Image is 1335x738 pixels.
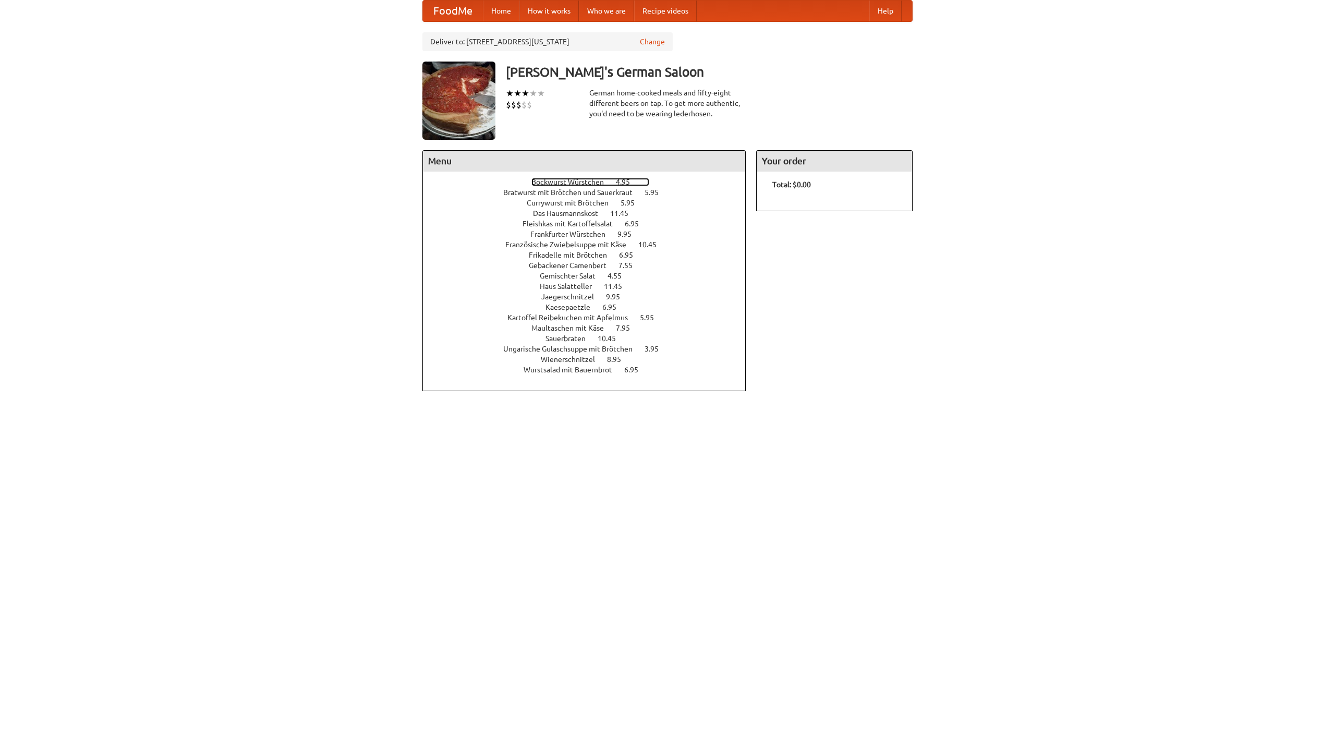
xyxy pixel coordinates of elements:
[531,178,614,186] span: Bockwurst Würstchen
[606,293,630,301] span: 9.95
[423,1,483,21] a: FoodMe
[541,293,639,301] a: Jaegerschnitzel 9.95
[604,282,633,291] span: 11.45
[505,240,637,249] span: Französische Zwiebelsuppe mit Käse
[533,209,648,217] a: Das Hausmannskost 11.45
[523,220,623,228] span: Fleishkas mit Kartoffelsalat
[602,303,627,311] span: 6.95
[545,334,596,343] span: Sauerbraten
[422,32,673,51] div: Deliver to: [STREET_ADDRESS][US_STATE]
[531,324,649,332] a: Maultaschen mit Käse 7.95
[540,272,641,280] a: Gemischter Salat 4.55
[638,240,667,249] span: 10.45
[529,88,537,99] li: ★
[533,209,609,217] span: Das Hausmannskost
[540,272,606,280] span: Gemischter Salat
[530,230,616,238] span: Frankfurter Würstchen
[527,199,654,207] a: Currywurst mit Brötchen 5.95
[531,324,614,332] span: Maultaschen mit Käse
[624,366,649,374] span: 6.95
[545,334,635,343] a: Sauerbraten 10.45
[619,251,644,259] span: 6.95
[521,88,529,99] li: ★
[617,230,642,238] span: 9.95
[616,324,640,332] span: 7.95
[527,199,619,207] span: Currywurst mit Brötchen
[608,272,632,280] span: 4.55
[545,303,601,311] span: Kaesepaetzle
[506,99,511,111] li: $
[618,261,643,270] span: 7.55
[523,220,658,228] a: Fleishkas mit Kartoffelsalat 6.95
[524,366,623,374] span: Wurstsalad mit Bauernbrot
[531,178,649,186] a: Bockwurst Würstchen 4.95
[483,1,519,21] a: Home
[540,282,602,291] span: Haus Salatteller
[529,251,652,259] a: Frikadelle mit Brötchen 6.95
[503,188,643,197] span: Bratwurst mit Brötchen und Sauerkraut
[610,209,639,217] span: 11.45
[507,313,673,322] a: Kartoffel Reibekuchen mit Apfelmus 5.95
[589,88,746,119] div: German home-cooked meals and fifty-eight different beers on tap. To get more authentic, you'd nee...
[625,220,649,228] span: 6.95
[541,293,604,301] span: Jaegerschnitzel
[521,99,527,111] li: $
[640,37,665,47] a: Change
[579,1,634,21] a: Who we are
[524,366,658,374] a: Wurstsalad mit Bauernbrot 6.95
[529,261,652,270] a: Gebackener Camenbert 7.55
[503,345,643,353] span: Ungarische Gulaschsuppe mit Brötchen
[423,151,745,172] h4: Menu
[607,355,632,364] span: 8.95
[505,240,676,249] a: Französische Zwiebelsuppe mit Käse 10.45
[530,230,651,238] a: Frankfurter Würstchen 9.95
[514,88,521,99] li: ★
[869,1,902,21] a: Help
[503,345,678,353] a: Ungarische Gulaschsuppe mit Brötchen 3.95
[541,355,640,364] a: Wienerschnitzel 8.95
[616,178,640,186] span: 4.95
[511,99,516,111] li: $
[640,313,664,322] span: 5.95
[529,251,617,259] span: Frikadelle mit Brötchen
[422,62,495,140] img: angular.jpg
[757,151,912,172] h4: Your order
[645,188,669,197] span: 5.95
[519,1,579,21] a: How it works
[527,99,532,111] li: $
[540,282,641,291] a: Haus Salatteller 11.45
[645,345,669,353] span: 3.95
[537,88,545,99] li: ★
[529,261,617,270] span: Gebackener Camenbert
[506,62,913,82] h3: [PERSON_NAME]'s German Saloon
[541,355,605,364] span: Wienerschnitzel
[772,180,811,189] b: Total: $0.00
[634,1,697,21] a: Recipe videos
[516,99,521,111] li: $
[621,199,645,207] span: 5.95
[506,88,514,99] li: ★
[507,313,638,322] span: Kartoffel Reibekuchen mit Apfelmus
[503,188,678,197] a: Bratwurst mit Brötchen und Sauerkraut 5.95
[598,334,626,343] span: 10.45
[545,303,636,311] a: Kaesepaetzle 6.95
